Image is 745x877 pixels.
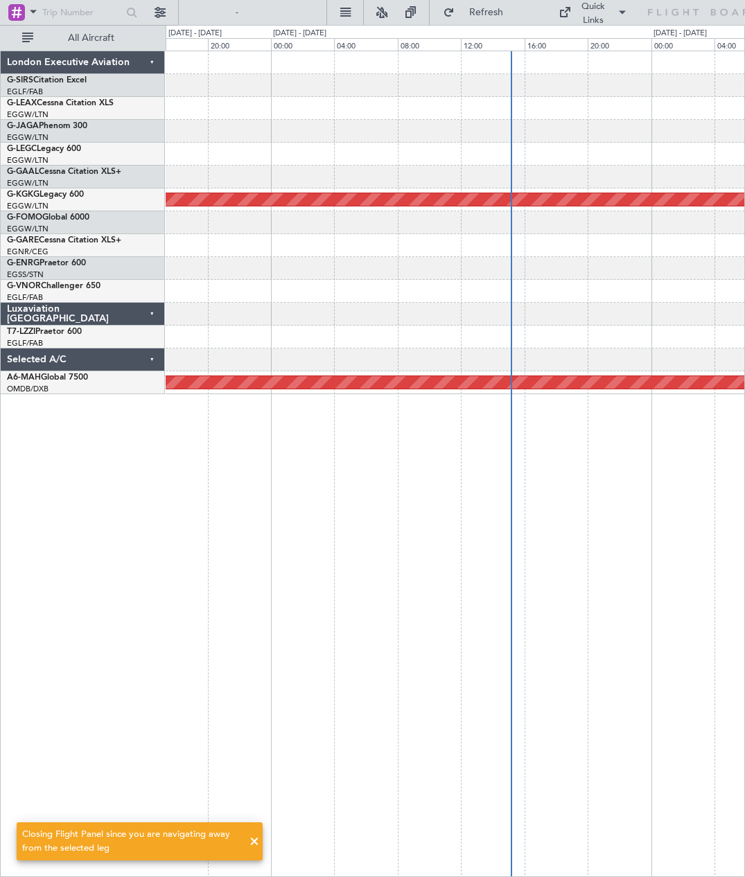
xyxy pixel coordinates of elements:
[654,28,707,39] div: [DATE] - [DATE]
[7,87,43,97] a: EGLF/FAB
[398,38,461,51] div: 08:00
[271,38,334,51] div: 00:00
[22,828,242,855] div: Closing Flight Panel since you are navigating away from the selected leg
[7,76,33,85] span: G-SIRS
[7,168,39,176] span: G-GAAL
[15,27,150,49] button: All Aircraft
[7,373,41,382] span: A6-MAH
[7,168,121,176] a: G-GAALCessna Citation XLS+
[42,2,122,23] input: Trip Number
[457,8,516,17] span: Refresh
[7,384,49,394] a: OMDB/DXB
[144,38,207,51] div: 16:00
[7,338,43,348] a: EGLF/FAB
[7,99,114,107] a: G-LEAXCessna Citation XLS
[7,247,49,257] a: EGNR/CEG
[7,269,44,280] a: EGSS/STN
[7,132,49,143] a: EGGW/LTN
[588,38,651,51] div: 20:00
[7,201,49,211] a: EGGW/LTN
[7,76,87,85] a: G-SIRSCitation Excel
[461,38,524,51] div: 12:00
[7,292,43,303] a: EGLF/FAB
[7,99,37,107] span: G-LEAX
[7,178,49,188] a: EGGW/LTN
[7,109,49,120] a: EGGW/LTN
[7,236,39,245] span: G-GARE
[552,1,635,24] button: Quick Links
[7,259,86,267] a: G-ENRGPraetor 600
[7,191,40,199] span: G-KGKG
[7,224,49,234] a: EGGW/LTN
[208,38,271,51] div: 20:00
[651,38,715,51] div: 00:00
[7,328,82,336] a: T7-LZZIPraetor 600
[7,373,88,382] a: A6-MAHGlobal 7500
[168,28,222,39] div: [DATE] - [DATE]
[273,28,326,39] div: [DATE] - [DATE]
[7,122,39,130] span: G-JAGA
[7,259,40,267] span: G-ENRG
[36,33,146,43] span: All Aircraft
[7,145,81,153] a: G-LEGCLegacy 600
[7,191,84,199] a: G-KGKGLegacy 600
[334,38,397,51] div: 04:00
[7,282,41,290] span: G-VNOR
[7,328,35,336] span: T7-LZZI
[7,213,89,222] a: G-FOMOGlobal 6000
[7,236,121,245] a: G-GARECessna Citation XLS+
[7,213,42,222] span: G-FOMO
[7,155,49,166] a: EGGW/LTN
[7,122,87,130] a: G-JAGAPhenom 300
[7,282,100,290] a: G-VNORChallenger 650
[437,1,520,24] button: Refresh
[7,145,37,153] span: G-LEGC
[525,38,588,51] div: 16:00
